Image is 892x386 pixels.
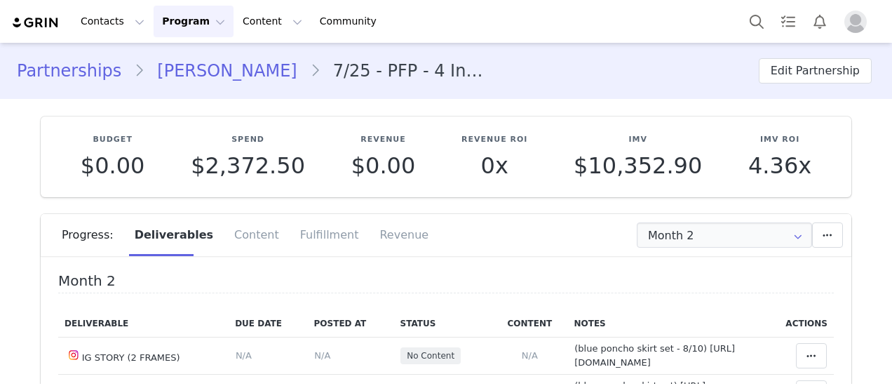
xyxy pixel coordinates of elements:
th: Content [492,310,567,338]
button: Edit Partnership [759,58,872,84]
button: Notifications [804,6,835,37]
button: Content [234,6,311,37]
a: Community [311,6,391,37]
span: $0.00 [351,152,416,179]
p: 0x [461,153,527,178]
th: Notes [567,310,762,338]
p: Revenue ROI [461,134,527,146]
div: Fulfillment [290,214,370,256]
td: IG STORY (2 FRAMES) [58,337,229,374]
p: 4.36x [748,153,811,178]
a: [PERSON_NAME] [144,58,309,84]
th: Posted At [308,310,394,338]
input: Select [637,222,812,248]
button: Profile [836,11,881,33]
a: Partnerships [17,58,134,84]
th: Due Date [229,310,307,338]
span: $10,352.90 [574,152,702,179]
img: instagram.svg [68,350,79,361]
button: Program [154,6,234,37]
h4: Month 2 [58,273,834,293]
p: Revenue [351,134,416,146]
div: Revenue [369,214,428,256]
img: placeholder-profile.jpg [844,11,867,33]
p: IMV [574,134,702,146]
span: N/A [522,350,538,361]
p: IMV ROI [748,134,811,146]
th: Deliverable [58,310,229,338]
button: Contacts [72,6,153,37]
span: (blue poncho skirt set - 8/10) [URL][DOMAIN_NAME] [574,343,735,368]
span: N/A [314,350,330,361]
div: Progress: [62,214,124,256]
span: $0.00 [81,152,145,179]
span: N/A [236,350,252,361]
p: Spend [191,134,305,146]
button: Search [741,6,772,37]
span: $2,372.50 [191,152,305,179]
img: grin logo [11,16,60,29]
a: Tasks [773,6,804,37]
th: Status [393,310,492,338]
div: Deliverables [124,214,224,256]
p: Budget [81,134,145,146]
th: Actions [762,310,834,338]
div: Content [224,214,290,256]
span: No Content [407,350,454,362]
